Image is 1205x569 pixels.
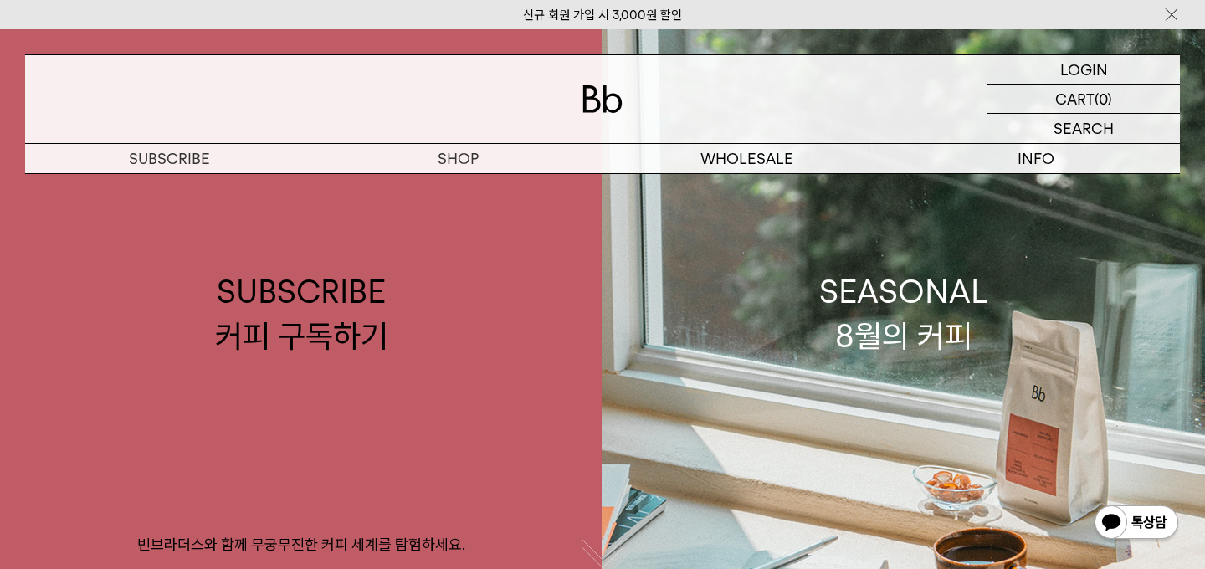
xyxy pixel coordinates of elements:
[1060,55,1108,84] p: LOGIN
[1095,85,1112,113] p: (0)
[987,55,1180,85] a: LOGIN
[602,144,891,173] p: WHOLESALE
[25,144,314,173] a: SUBSCRIBE
[819,269,988,358] div: SEASONAL 8월의 커피
[987,85,1180,114] a: CART (0)
[891,144,1180,173] p: INFO
[215,269,388,358] div: SUBSCRIBE 커피 구독하기
[1054,114,1114,143] p: SEARCH
[582,85,623,113] img: 로고
[314,144,602,173] a: SHOP
[523,8,682,23] a: 신규 회원 가입 시 3,000원 할인
[1055,85,1095,113] p: CART
[1093,504,1180,544] img: 카카오톡 채널 1:1 채팅 버튼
